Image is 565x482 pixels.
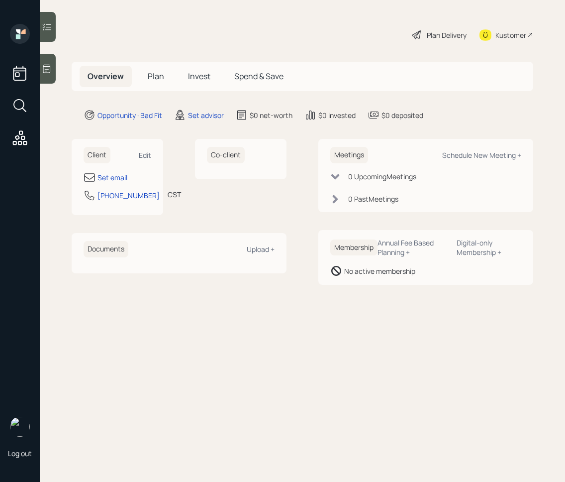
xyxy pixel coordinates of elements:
div: Set advisor [188,110,224,120]
div: 0 Past Meeting s [348,194,398,204]
span: Plan [148,71,164,82]
div: Edit [139,150,151,160]
div: 0 Upcoming Meeting s [348,171,416,182]
div: $0 deposited [381,110,423,120]
h6: Membership [330,240,377,256]
div: Set email [97,172,127,183]
span: Invest [188,71,210,82]
div: Annual Fee Based Planning + [377,238,449,257]
div: CST [168,189,181,200]
div: Opportunity · Bad Fit [97,110,162,120]
div: Plan Delivery [427,30,467,40]
div: Log out [8,449,32,458]
div: Upload + [247,244,275,254]
div: Digital-only Membership + [457,238,521,257]
h6: Documents [84,241,128,257]
h6: Meetings [330,147,368,163]
img: retirable_logo.png [10,417,30,437]
span: Spend & Save [234,71,283,82]
div: No active membership [344,266,415,276]
div: [PHONE_NUMBER] [97,190,160,201]
h6: Co-client [207,147,245,163]
h6: Client [84,147,110,163]
div: Schedule New Meeting + [442,150,521,160]
div: $0 invested [318,110,356,120]
span: Overview [88,71,124,82]
div: Kustomer [495,30,526,40]
div: $0 net-worth [250,110,292,120]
